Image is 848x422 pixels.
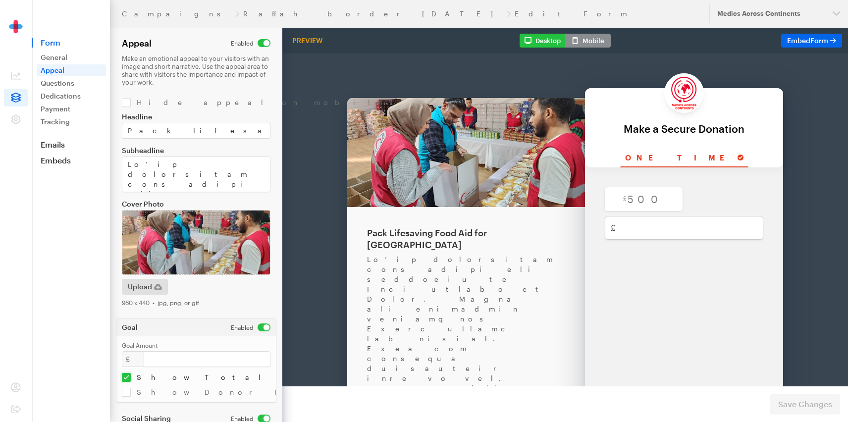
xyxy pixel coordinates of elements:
a: Appeal [37,64,106,76]
a: Dedications [37,90,106,102]
p: Make an emotional appeal to your visitors with an image and short narrative. Use the appeal area ... [122,54,270,86]
button: Mobile [565,34,611,48]
label: Cover Photo [122,200,270,208]
h2: Appeal [122,38,152,49]
div: 960 x 440 • jpg, png, or gif [122,299,270,307]
button: Upload [122,279,168,295]
span: Embed [787,36,828,45]
div: Make a Secure Donation [313,69,491,81]
img: 20240115_130934.jpg [122,210,270,275]
div: Medics Across Continents [717,9,825,18]
a: Raffah border [DATE] [243,10,503,18]
a: Tracking [37,116,106,128]
span: Upload [128,281,152,293]
label: Subheadline [122,147,270,155]
span: Form [810,36,828,45]
div: Pack Lifesaving Food Aid for [GEOGRAPHIC_DATA] [85,173,283,197]
a: General [37,52,106,63]
a: EmbedForm [781,34,842,48]
a: Emails [32,140,110,150]
a: Campaigns [122,10,231,18]
span: Form [32,38,110,48]
div: Goal [122,323,138,331]
a: Payment [37,103,106,115]
a: Questions [37,77,106,89]
label: Goal Amount [122,342,270,349]
a: Embeds [32,156,110,165]
textarea: Lo’ip dolorsitam cons adipi eli seddoeiu te Inci—utlabo et Dolor, Magna ali enimadmin veniamq nos... [122,157,270,192]
div: Preview [288,36,326,45]
img: 20240115_130934.jpg [65,45,303,154]
div: £ [122,351,144,367]
label: Headline [122,113,270,121]
button: Medics Across Continents [709,4,848,23]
